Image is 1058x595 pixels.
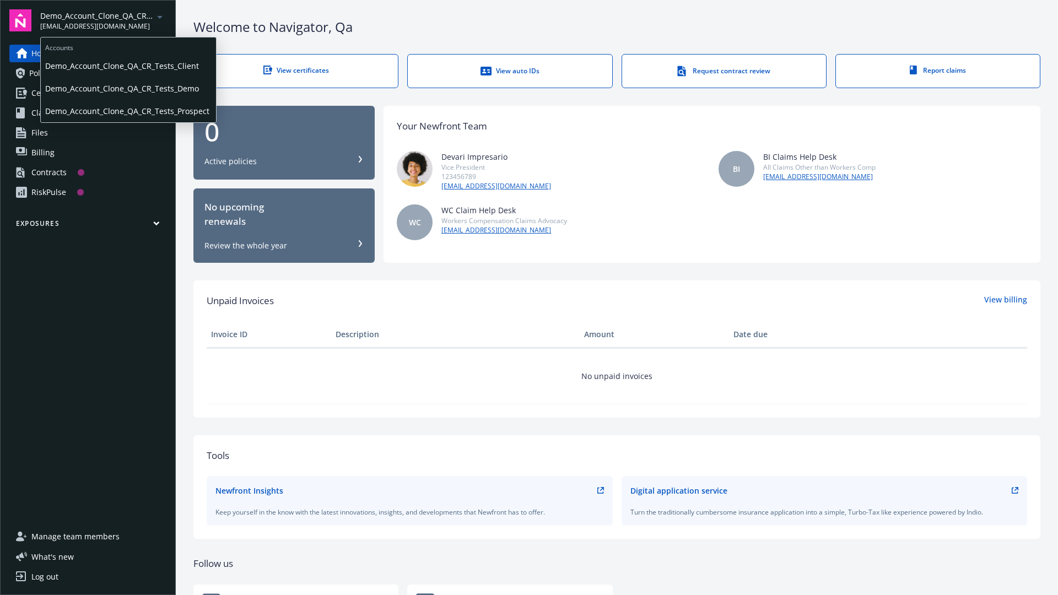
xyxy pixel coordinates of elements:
[9,45,166,62] a: Home
[31,124,48,142] span: Files
[31,164,67,181] div: Contracts
[193,106,375,180] button: 0Active policies
[40,10,153,21] span: Demo_Account_Clone_QA_CR_Tests_Prospect
[31,551,74,562] span: What ' s new
[9,104,166,122] a: Claims
[644,66,804,77] div: Request contract review
[763,163,876,172] div: All Claims Other than Workers Comp
[31,104,56,122] span: Claims
[40,9,166,31] button: Demo_Account_Clone_QA_CR_Tests_Prospect[EMAIL_ADDRESS][DOMAIN_NAME]arrowDropDown
[984,294,1027,308] a: View billing
[9,528,166,545] a: Manage team members
[31,45,53,62] span: Home
[441,204,567,216] div: WC Claim Help Desk
[193,18,1040,36] div: Welcome to Navigator , Qa
[193,556,1040,571] div: Follow us
[430,66,590,77] div: View auto IDs
[9,144,166,161] a: Billing
[9,64,166,82] a: Policies
[441,181,551,191] a: [EMAIL_ADDRESS][DOMAIN_NAME]
[31,528,120,545] span: Manage team members
[193,188,375,263] button: No upcomingrenewalsReview the whole year
[204,156,257,167] div: Active policies
[40,21,153,31] span: [EMAIL_ADDRESS][DOMAIN_NAME]
[763,172,876,182] a: [EMAIL_ADDRESS][DOMAIN_NAME]
[193,54,398,88] a: View certificates
[204,240,287,251] div: Review the whole year
[835,54,1040,88] a: Report claims
[733,163,740,175] span: BI
[763,151,876,163] div: BI Claims Help Desk
[729,321,854,348] th: Date due
[31,144,55,161] span: Billing
[441,216,567,225] div: Workers Compensation Claims Advocacy
[630,507,1019,517] div: Turn the traditionally cumbersome insurance application into a simple, Turbo-Tax like experience ...
[580,321,729,348] th: Amount
[41,37,216,55] span: Accounts
[207,348,1027,404] td: No unpaid invoices
[29,64,57,82] span: Policies
[9,164,166,181] a: Contracts
[858,66,1018,75] div: Report claims
[31,183,66,201] div: RiskPulse
[622,54,827,88] a: Request contract review
[9,9,31,31] img: navigator-logo.svg
[216,66,376,75] div: View certificates
[441,151,551,163] div: Devari Impresario
[441,172,551,181] div: 123456789
[630,485,727,496] div: Digital application service
[9,219,166,232] button: Exposures
[153,10,166,23] a: arrowDropDown
[207,294,274,308] span: Unpaid Invoices
[215,507,604,517] div: Keep yourself in the know with the latest innovations, insights, and developments that Newfront h...
[215,485,283,496] div: Newfront Insights
[204,118,364,145] div: 0
[45,77,212,100] span: Demo_Account_Clone_QA_CR_Tests_Demo
[207,321,331,348] th: Invoice ID
[397,119,487,133] div: Your Newfront Team
[9,84,166,102] a: Certificates
[331,321,580,348] th: Description
[441,163,551,172] div: Vice President
[204,200,364,229] div: No upcoming renewals
[409,217,421,228] span: WC
[31,84,73,102] span: Certificates
[45,55,212,77] span: Demo_Account_Clone_QA_CR_Tests_Client
[9,183,166,201] a: RiskPulse
[441,225,567,235] a: [EMAIL_ADDRESS][DOMAIN_NAME]
[9,551,91,562] button: What's new
[9,124,166,142] a: Files
[31,568,58,586] div: Log out
[397,151,433,187] img: photo
[45,100,212,122] span: Demo_Account_Clone_QA_CR_Tests_Prospect
[207,448,1027,463] div: Tools
[407,54,612,88] a: View auto IDs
